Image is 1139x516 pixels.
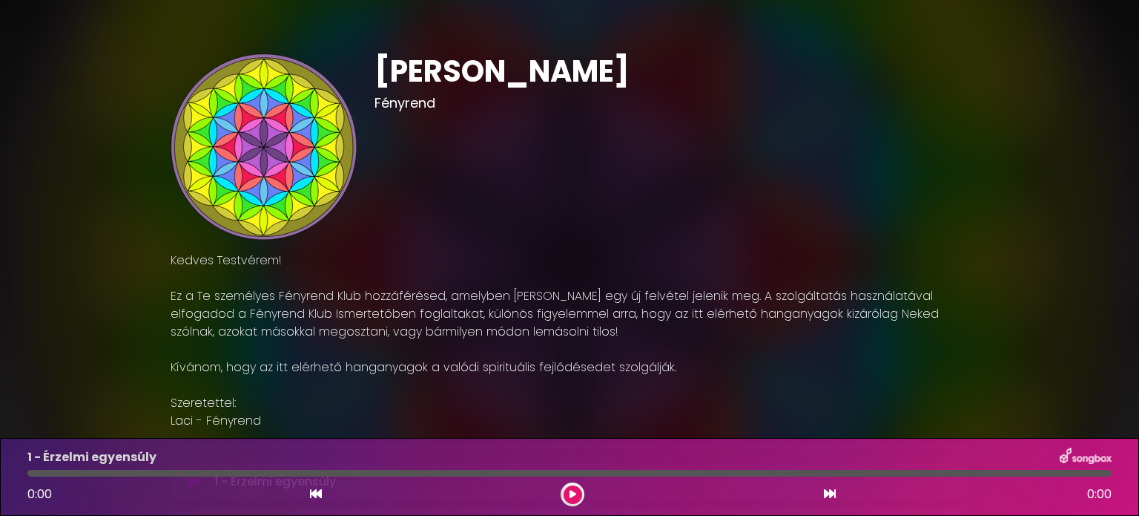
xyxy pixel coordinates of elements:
[27,448,156,466] p: 1 - Érzelmi egyensúly
[27,486,52,503] span: 0:00
[171,53,357,240] img: tZdHPxKtS5WkpfQ2P9l4
[1060,448,1112,467] img: songbox-logo-white.png
[171,252,968,430] p: Kedves Testvérem! Ez a Te személyes Fényrend Klub hozzáférésed, amelyben [PERSON_NAME] egy új fel...
[374,53,968,89] h1: [PERSON_NAME]
[1087,486,1112,503] span: 0:00
[374,95,968,111] h3: Fényrend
